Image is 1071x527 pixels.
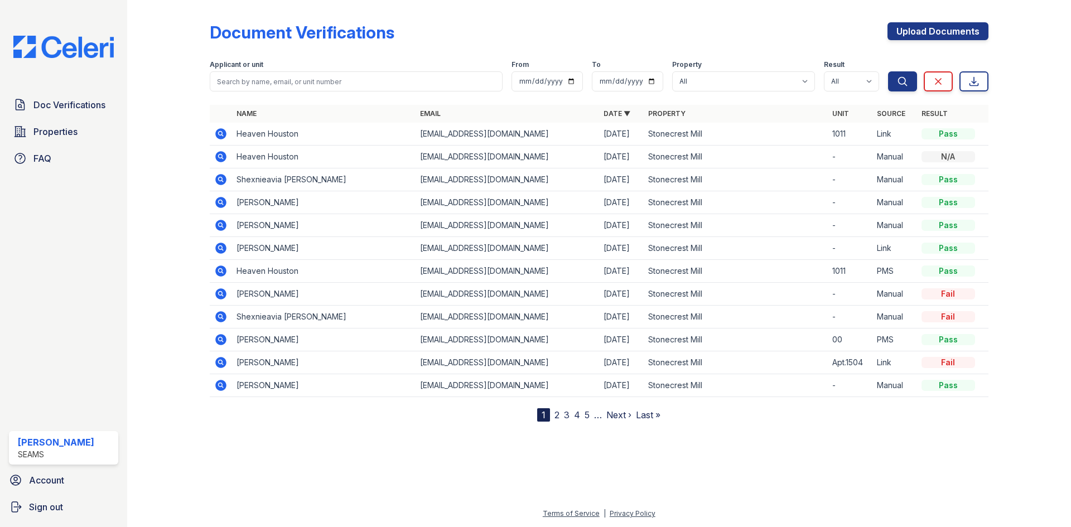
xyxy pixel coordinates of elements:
[604,109,630,118] a: Date ▼
[828,306,872,328] td: -
[922,128,975,139] div: Pass
[416,351,599,374] td: [EMAIL_ADDRESS][DOMAIN_NAME]
[877,109,905,118] a: Source
[644,123,827,146] td: Stonecrest Mill
[416,260,599,283] td: [EMAIL_ADDRESS][DOMAIN_NAME]
[232,123,416,146] td: Heaven Houston
[9,94,118,116] a: Doc Verifications
[922,288,975,299] div: Fail
[644,283,827,306] td: Stonecrest Mill
[828,260,872,283] td: 1011
[599,260,644,283] td: [DATE]
[610,509,655,518] a: Privacy Policy
[887,22,988,40] a: Upload Documents
[872,146,917,168] td: Manual
[599,374,644,397] td: [DATE]
[604,509,606,518] div: |
[872,260,917,283] td: PMS
[512,60,529,69] label: From
[872,306,917,328] td: Manual
[872,328,917,351] td: PMS
[644,374,827,397] td: Stonecrest Mill
[832,109,849,118] a: Unit
[599,328,644,351] td: [DATE]
[922,174,975,185] div: Pass
[9,120,118,143] a: Properties
[33,125,78,138] span: Properties
[232,146,416,168] td: Heaven Houston
[828,214,872,237] td: -
[922,357,975,368] div: Fail
[599,191,644,214] td: [DATE]
[420,109,441,118] a: Email
[824,60,845,69] label: Result
[922,243,975,254] div: Pass
[644,214,827,237] td: Stonecrest Mill
[416,328,599,351] td: [EMAIL_ADDRESS][DOMAIN_NAME]
[922,220,975,231] div: Pass
[872,351,917,374] td: Link
[599,351,644,374] td: [DATE]
[18,436,94,449] div: [PERSON_NAME]
[599,306,644,328] td: [DATE]
[232,168,416,191] td: Shexnieavia [PERSON_NAME]
[644,237,827,260] td: Stonecrest Mill
[872,123,917,146] td: Link
[416,146,599,168] td: [EMAIL_ADDRESS][DOMAIN_NAME]
[416,168,599,191] td: [EMAIL_ADDRESS][DOMAIN_NAME]
[232,374,416,397] td: [PERSON_NAME]
[554,409,559,420] a: 2
[232,191,416,214] td: [PERSON_NAME]
[648,109,686,118] a: Property
[416,123,599,146] td: [EMAIL_ADDRESS][DOMAIN_NAME]
[210,71,503,91] input: Search by name, email, or unit number
[828,168,872,191] td: -
[599,214,644,237] td: [DATE]
[592,60,601,69] label: To
[922,311,975,322] div: Fail
[237,109,257,118] a: Name
[232,351,416,374] td: [PERSON_NAME]
[606,409,631,420] a: Next ›
[872,237,917,260] td: Link
[416,237,599,260] td: [EMAIL_ADDRESS][DOMAIN_NAME]
[232,283,416,306] td: [PERSON_NAME]
[18,449,94,460] div: SEAMS
[828,237,872,260] td: -
[564,409,570,420] a: 3
[537,408,550,422] div: 1
[872,374,917,397] td: Manual
[922,265,975,277] div: Pass
[210,22,394,42] div: Document Verifications
[922,151,975,162] div: N/A
[644,260,827,283] td: Stonecrest Mill
[828,191,872,214] td: -
[828,374,872,397] td: -
[232,306,416,328] td: Shexnieavia [PERSON_NAME]
[644,168,827,191] td: Stonecrest Mill
[636,409,660,420] a: Last »
[416,306,599,328] td: [EMAIL_ADDRESS][DOMAIN_NAME]
[922,197,975,208] div: Pass
[872,168,917,191] td: Manual
[672,60,702,69] label: Property
[644,191,827,214] td: Stonecrest Mill
[644,328,827,351] td: Stonecrest Mill
[599,237,644,260] td: [DATE]
[599,168,644,191] td: [DATE]
[872,283,917,306] td: Manual
[29,473,64,487] span: Account
[416,191,599,214] td: [EMAIL_ADDRESS][DOMAIN_NAME]
[599,146,644,168] td: [DATE]
[644,146,827,168] td: Stonecrest Mill
[4,496,123,518] a: Sign out
[644,351,827,374] td: Stonecrest Mill
[828,328,872,351] td: 00
[599,123,644,146] td: [DATE]
[828,351,872,374] td: Apt.1504
[574,409,580,420] a: 4
[599,283,644,306] td: [DATE]
[210,60,263,69] label: Applicant or unit
[872,191,917,214] td: Manual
